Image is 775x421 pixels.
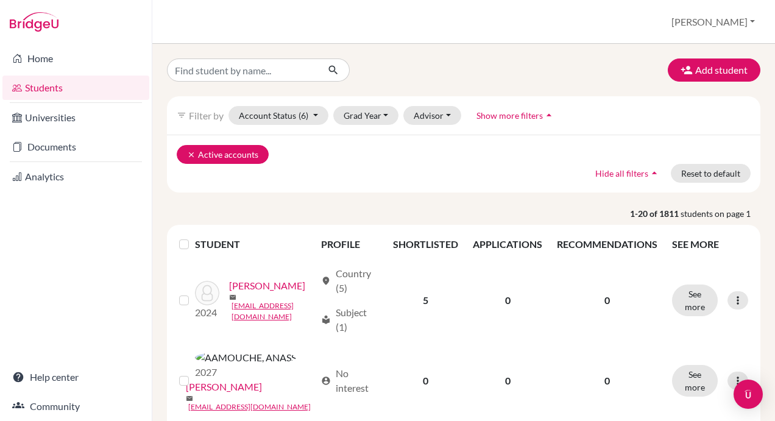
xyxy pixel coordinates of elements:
th: SHORTLISTED [386,230,465,259]
button: Add student [668,58,760,82]
span: mail [186,395,193,402]
button: Account Status(6) [228,106,328,125]
span: students on page 1 [681,207,760,220]
span: location_on [321,276,331,286]
span: local_library [321,315,331,325]
strong: 1-20 of 1811 [630,207,681,220]
td: 5 [386,259,465,342]
span: Show more filters [476,110,543,121]
a: Students [2,76,149,100]
span: account_circle [321,376,331,386]
td: 0 [465,342,550,420]
i: arrow_drop_up [648,167,660,179]
span: Hide all filters [595,168,648,179]
button: Advisor [403,106,461,125]
a: Community [2,394,149,419]
div: No interest [321,366,379,395]
a: Universities [2,105,149,130]
th: RECOMMENDATIONS [550,230,665,259]
span: mail [229,294,236,301]
img: Aamouche, Yasmine [195,281,219,305]
div: Open Intercom Messenger [734,380,763,409]
p: 0 [557,373,657,388]
i: clear [187,150,196,159]
td: 0 [386,342,465,420]
th: STUDENT [195,230,314,259]
button: [PERSON_NAME] [666,10,760,34]
th: APPLICATIONS [465,230,550,259]
a: Documents [2,135,149,159]
p: 0 [557,293,657,308]
div: Country (5) [321,266,379,295]
img: AAMOUCHE, ANASS [195,350,296,365]
button: clearActive accounts [177,145,269,164]
p: 2027 [195,365,296,380]
th: SEE MORE [665,230,756,259]
img: Bridge-U [10,12,58,32]
a: [PERSON_NAME] [186,380,262,394]
a: [PERSON_NAME] [229,278,305,293]
i: filter_list [177,110,186,120]
input: Find student by name... [167,58,318,82]
a: Home [2,46,149,71]
p: 2024 [195,305,219,320]
button: See more [672,365,718,397]
button: Hide all filtersarrow_drop_up [585,164,671,183]
a: [EMAIL_ADDRESS][DOMAIN_NAME] [188,402,311,412]
a: Analytics [2,165,149,189]
a: Help center [2,365,149,389]
td: 0 [465,259,550,342]
button: See more [672,285,718,316]
button: Grad Year [333,106,399,125]
span: Filter by [189,110,224,121]
button: Show more filtersarrow_drop_up [466,106,565,125]
th: PROFILE [314,230,386,259]
i: arrow_drop_up [543,109,555,121]
span: (6) [299,110,308,121]
a: [EMAIL_ADDRESS][DOMAIN_NAME] [232,300,316,322]
div: Subject (1) [321,305,379,334]
button: Reset to default [671,164,751,183]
